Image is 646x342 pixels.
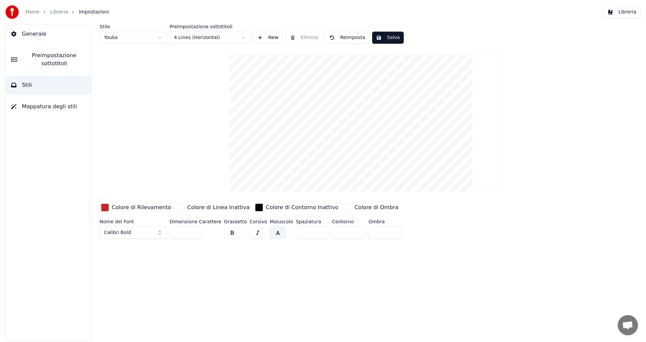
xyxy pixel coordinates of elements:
label: Spaziatura [296,219,329,224]
div: Colore di Ombra [354,203,398,212]
label: Dimensione Carattere [170,219,221,224]
div: Colore di Linea Inattiva [187,203,250,212]
a: Home [26,9,39,15]
button: Preimpostazione sottotitoli [6,46,91,73]
label: Maiuscolo [270,219,293,224]
button: New [253,32,283,44]
span: Calibri Bold [104,229,131,236]
button: Generale [6,25,91,43]
a: Libreria [50,9,68,15]
span: Stili [22,81,32,89]
button: Stili [6,76,91,94]
label: Nome del Font [100,219,167,224]
label: Grassetto [224,219,247,224]
button: Libreria [603,6,641,18]
button: Reimposta [325,32,369,44]
button: Colore di Ombra [342,202,400,213]
div: Colore di Contorno Inattivo [266,203,338,212]
button: Colore di Rilevamento [100,202,173,213]
label: Ombra [368,219,402,224]
button: Colore di Linea Inattiva [175,202,251,213]
label: Preimpostazione sottotitoli [170,24,250,29]
img: youka [5,5,19,19]
button: Colore di Contorno Inattivo [254,202,339,213]
span: Mappatura degli stili [22,103,77,111]
div: Colore di Rilevamento [112,203,171,212]
span: Preimpostazione sottotitoli [23,51,86,68]
span: Generale [22,30,46,38]
label: Corsivo [250,219,267,224]
span: Impostazioni [79,9,109,15]
label: Stile [100,24,167,29]
button: Mappatura degli stili [6,97,91,116]
button: Salva [372,32,404,44]
nav: breadcrumb [26,9,109,15]
label: Contorno [332,219,366,224]
a: Aprire la chat [618,315,638,335]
